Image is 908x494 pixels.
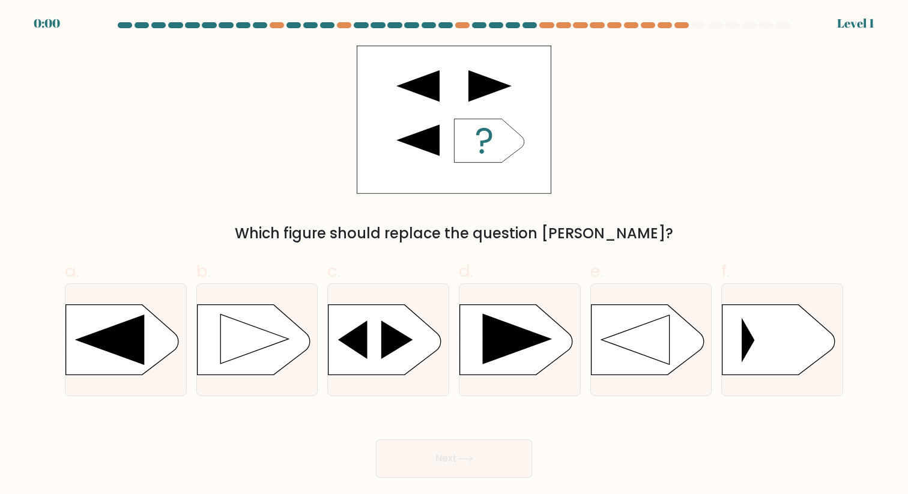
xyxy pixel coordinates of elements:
[34,14,60,32] div: 0:00
[721,259,730,283] span: f.
[72,223,836,244] div: Which figure should replace the question [PERSON_NAME]?
[327,259,340,283] span: c.
[590,259,604,283] span: e.
[65,259,79,283] span: a.
[459,259,473,283] span: d.
[376,439,532,478] button: Next
[196,259,211,283] span: b.
[837,14,874,32] div: Level 1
